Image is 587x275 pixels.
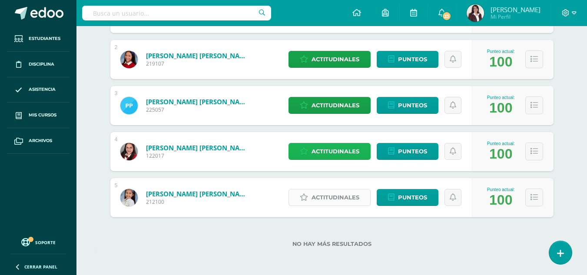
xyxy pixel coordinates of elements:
label: No hay más resultados [110,241,554,247]
span: 122017 [146,152,250,159]
input: Busca un usuario... [82,6,271,20]
span: Estudiantes [29,35,60,42]
a: Punteos [377,97,438,114]
a: Actitudinales [289,143,371,160]
a: Actitudinales [289,189,371,206]
span: 23 [442,11,451,21]
span: 219107 [146,60,250,67]
span: Punteos [398,143,427,159]
a: Punteos [377,189,438,206]
a: Archivos [7,128,70,154]
span: Mi Perfil [491,13,541,20]
a: Punteos [377,143,438,160]
div: Punteo actual: [487,49,515,54]
div: Punteo actual: [487,95,515,100]
div: 5 [115,182,118,189]
a: Actitudinales [289,97,371,114]
a: Mis cursos [7,103,70,128]
div: Punteo actual: [487,187,515,192]
span: Actitudinales [312,51,359,67]
a: Actitudinales [289,51,371,68]
span: Actitudinales [312,97,359,113]
a: Asistencia [7,77,70,103]
a: Disciplina [7,52,70,77]
a: [PERSON_NAME] [PERSON_NAME] [146,189,250,198]
a: [PERSON_NAME] [PERSON_NAME] [146,51,250,60]
a: [PERSON_NAME] [PERSON_NAME] [146,97,250,106]
span: 225057 [146,106,250,113]
span: Punteos [398,189,427,205]
div: 100 [489,54,512,70]
span: Punteos [398,51,427,67]
span: Asistencia [29,86,56,93]
span: Archivos [29,137,52,144]
img: 4ee7e7fe1c5bcebefe6c3b257b9bceaf.png [120,189,138,206]
div: 100 [489,100,512,116]
span: Mis cursos [29,112,56,119]
div: 100 [489,146,512,162]
span: Cerrar panel [24,264,57,270]
img: 9c03763851860f26ccd7dfc27219276d.png [467,4,484,22]
a: Soporte [10,236,66,248]
span: 212100 [146,198,250,205]
span: Disciplina [29,61,54,68]
img: 3f49a561c8bf87c86daebd1f3f33f24f.png [120,143,138,160]
span: Soporte [35,239,56,245]
span: Actitudinales [312,189,359,205]
div: 3 [115,90,118,96]
img: 2b0441f1f73b2e6c452a38cc3c408840.png [120,97,138,114]
div: Punteo actual: [487,141,515,146]
div: 2 [115,44,118,50]
span: Punteos [398,97,427,113]
a: [PERSON_NAME] [PERSON_NAME] [146,143,250,152]
span: [PERSON_NAME] [491,5,541,14]
a: Punteos [377,51,438,68]
img: 27dec13d5adbd35ffe46ece23e15403d.png [120,51,138,68]
a: Estudiantes [7,26,70,52]
span: Actitudinales [312,143,359,159]
div: 100 [489,192,512,208]
div: 4 [115,136,118,142]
